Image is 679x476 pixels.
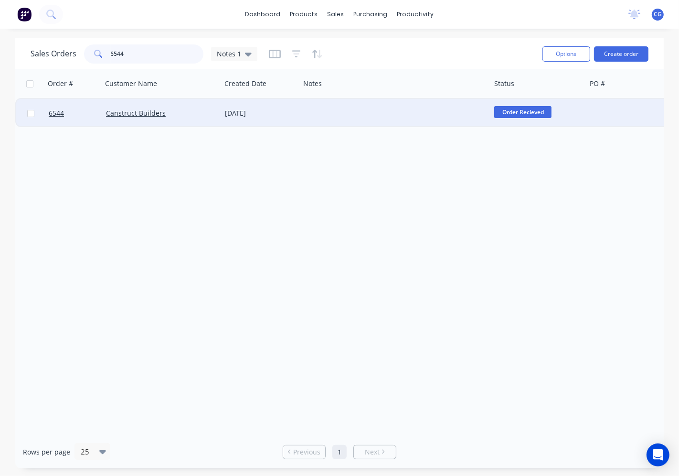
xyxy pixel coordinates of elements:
[332,445,347,459] a: Page 1 is your current page
[225,108,296,118] div: [DATE]
[654,10,662,19] span: CG
[286,7,323,22] div: products
[354,447,396,457] a: Next page
[647,444,669,466] div: Open Intercom Messenger
[217,49,241,59] span: Notes 1
[49,108,64,118] span: 6544
[106,108,166,118] a: Canstruct Builders
[105,79,157,88] div: Customer Name
[365,447,380,457] span: Next
[31,49,76,58] h1: Sales Orders
[48,79,73,88] div: Order #
[393,7,439,22] div: productivity
[49,99,106,128] a: 6544
[323,7,349,22] div: sales
[494,106,552,118] span: Order Recieved
[594,46,648,62] button: Create order
[17,7,32,22] img: Factory
[241,7,286,22] a: dashboard
[23,447,70,457] span: Rows per page
[224,79,266,88] div: Created Date
[293,447,320,457] span: Previous
[349,7,393,22] div: purchasing
[303,79,322,88] div: Notes
[111,44,204,64] input: Search...
[542,46,590,62] button: Options
[590,79,605,88] div: PO #
[279,445,400,459] ul: Pagination
[283,447,325,457] a: Previous page
[494,79,514,88] div: Status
